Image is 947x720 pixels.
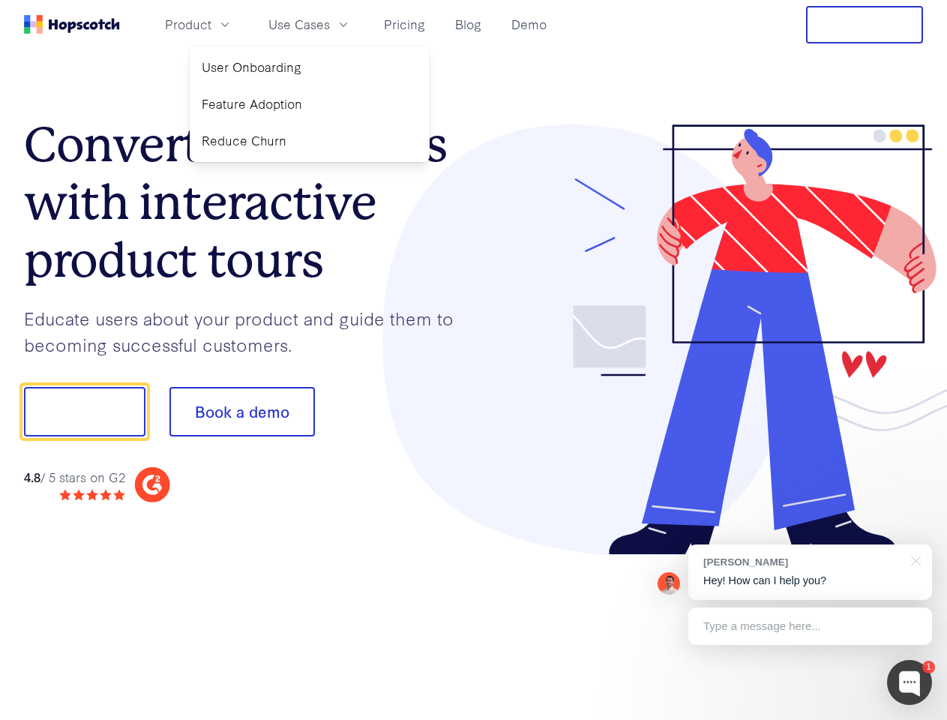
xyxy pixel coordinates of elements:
[703,573,917,589] p: Hey! How can I help you?
[24,387,145,436] button: Show me!
[268,15,330,34] span: Use Cases
[24,15,120,34] a: Home
[378,12,431,37] a: Pricing
[196,88,424,119] a: Feature Adoption
[169,387,315,436] button: Book a demo
[196,125,424,156] a: Reduce Churn
[658,572,680,595] img: Mark Spera
[806,6,923,43] button: Free Trial
[24,468,40,485] strong: 4.8
[703,555,902,569] div: [PERSON_NAME]
[505,12,553,37] a: Demo
[196,52,424,82] a: User Onboarding
[922,661,935,673] div: 1
[449,12,487,37] a: Blog
[24,468,125,487] div: / 5 stars on G2
[24,305,474,357] p: Educate users about your product and guide them to becoming successful customers.
[688,607,932,645] div: Type a message here...
[24,116,474,289] h1: Convert more trials with interactive product tours
[259,12,360,37] button: Use Cases
[156,12,241,37] button: Product
[165,15,211,34] span: Product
